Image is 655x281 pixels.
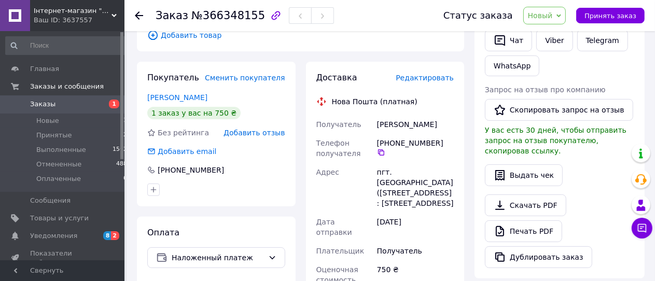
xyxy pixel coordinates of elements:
[485,164,563,186] button: Выдать чек
[536,30,573,51] a: Viber
[123,131,127,140] span: 2
[316,139,361,158] span: Телефон получателя
[30,82,104,91] span: Заказы и сообщения
[485,220,562,242] a: Печать PDF
[157,146,218,157] div: Добавить email
[224,129,285,137] span: Добавить отзыв
[205,74,285,82] span: Сменить покупателя
[30,64,59,74] span: Главная
[316,120,361,129] span: Получатель
[316,218,352,236] span: Дата отправки
[316,73,357,82] span: Доставка
[113,145,127,154] span: 1562
[375,163,456,213] div: пгт. [GEOGRAPHIC_DATA] ([STREET_ADDRESS]: [STREET_ADDRESS]
[36,116,59,125] span: Новые
[30,231,77,241] span: Уведомления
[146,146,218,157] div: Добавить email
[30,100,55,109] span: Заказы
[34,6,112,16] span: Інтернет-магазин "Феерия красоты и здоровья"
[485,246,592,268] button: Дублировать заказ
[485,86,606,94] span: Запрос на отзыв про компанию
[485,30,532,51] button: Чат
[147,30,454,41] span: Добавить товар
[485,55,539,76] a: WhatsApp
[111,231,119,240] span: 2
[577,30,628,51] a: Telegram
[156,9,188,22] span: Заказ
[147,73,199,82] span: Покупатель
[485,126,626,155] span: У вас есть 30 дней, чтобы отправить запрос на отзыв покупателю, скопировав ссылку.
[147,93,207,102] a: [PERSON_NAME]
[30,214,89,223] span: Товары и услуги
[485,194,566,216] a: Скачать PDF
[157,165,225,175] div: [PHONE_NUMBER]
[316,168,339,176] span: Адрес
[191,9,265,22] span: №366348155
[30,249,96,268] span: Показатели работы компании
[36,174,81,184] span: Оплаченные
[375,213,456,242] div: [DATE]
[576,8,645,23] button: Принять заказ
[123,174,127,184] span: 0
[109,100,119,108] span: 1
[485,99,633,121] button: Скопировать запрос на отзыв
[329,96,420,107] div: Нова Пошта (платная)
[123,116,127,125] span: 1
[34,16,124,25] div: Ваш ID: 3637557
[147,107,241,119] div: 1 заказ у вас на 750 ₴
[103,231,112,240] span: 8
[528,11,553,20] span: Новый
[116,160,127,169] span: 488
[135,10,143,21] div: Вернуться назад
[632,218,652,238] button: Чат с покупателем
[172,252,264,263] span: Наложенный платеж
[377,138,454,157] div: [PHONE_NUMBER]
[375,115,456,134] div: [PERSON_NAME]
[36,145,86,154] span: Выполненные
[5,36,128,55] input: Поиск
[147,228,179,237] span: Оплата
[443,10,513,21] div: Статус заказа
[158,129,209,137] span: Без рейтинга
[396,74,454,82] span: Редактировать
[375,242,456,260] div: Получатель
[30,196,71,205] span: Сообщения
[584,12,636,20] span: Принять заказ
[36,160,81,169] span: Отмененные
[316,247,365,255] span: Плательщик
[36,131,72,140] span: Принятые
